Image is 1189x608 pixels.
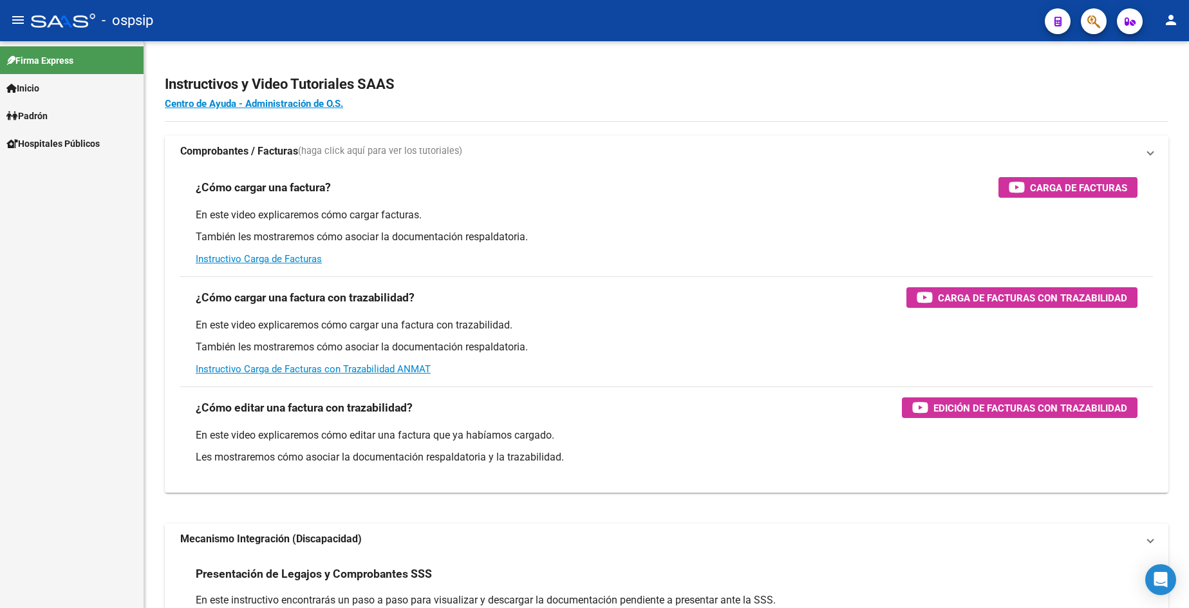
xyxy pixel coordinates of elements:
[1145,564,1176,595] div: Open Intercom Messenger
[165,136,1168,167] mat-expansion-panel-header: Comprobantes / Facturas(haga click aquí para ver los tutoriales)
[196,230,1138,244] p: También les mostraremos cómo asociar la documentación respaldatoria.
[180,532,362,546] strong: Mecanismo Integración (Discapacidad)
[1030,180,1127,196] span: Carga de Facturas
[196,208,1138,222] p: En este video explicaremos cómo cargar facturas.
[196,340,1138,354] p: También les mostraremos cómo asociar la documentación respaldatoria.
[196,253,322,265] a: Instructivo Carga de Facturas
[196,318,1138,332] p: En este video explicaremos cómo cargar una factura con trazabilidad.
[6,81,39,95] span: Inicio
[196,428,1138,442] p: En este video explicaremos cómo editar una factura que ya habíamos cargado.
[6,109,48,123] span: Padrón
[1163,12,1179,28] mat-icon: person
[165,524,1168,555] mat-expansion-panel-header: Mecanismo Integración (Discapacidad)
[298,144,462,158] span: (haga click aquí para ver los tutoriales)
[102,6,153,35] span: - ospsip
[938,290,1127,306] span: Carga de Facturas con Trazabilidad
[6,137,100,151] span: Hospitales Públicos
[180,144,298,158] strong: Comprobantes / Facturas
[196,289,415,307] h3: ¿Cómo cargar una factura con trazabilidad?
[196,363,431,375] a: Instructivo Carga de Facturas con Trazabilidad ANMAT
[10,12,26,28] mat-icon: menu
[165,98,343,109] a: Centro de Ayuda - Administración de O.S.
[165,167,1168,493] div: Comprobantes / Facturas(haga click aquí para ver los tutoriales)
[998,177,1138,198] button: Carga de Facturas
[902,397,1138,418] button: Edición de Facturas con Trazabilidad
[906,287,1138,308] button: Carga de Facturas con Trazabilidad
[933,400,1127,416] span: Edición de Facturas con Trazabilidad
[196,399,413,417] h3: ¿Cómo editar una factura con trazabilidad?
[6,53,73,68] span: Firma Express
[196,178,331,196] h3: ¿Cómo cargar una factura?
[196,565,432,583] h3: Presentación de Legajos y Comprobantes SSS
[196,593,1138,607] p: En este instructivo encontrarás un paso a paso para visualizar y descargar la documentación pendi...
[196,450,1138,464] p: Les mostraremos cómo asociar la documentación respaldatoria y la trazabilidad.
[165,72,1168,97] h2: Instructivos y Video Tutoriales SAAS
